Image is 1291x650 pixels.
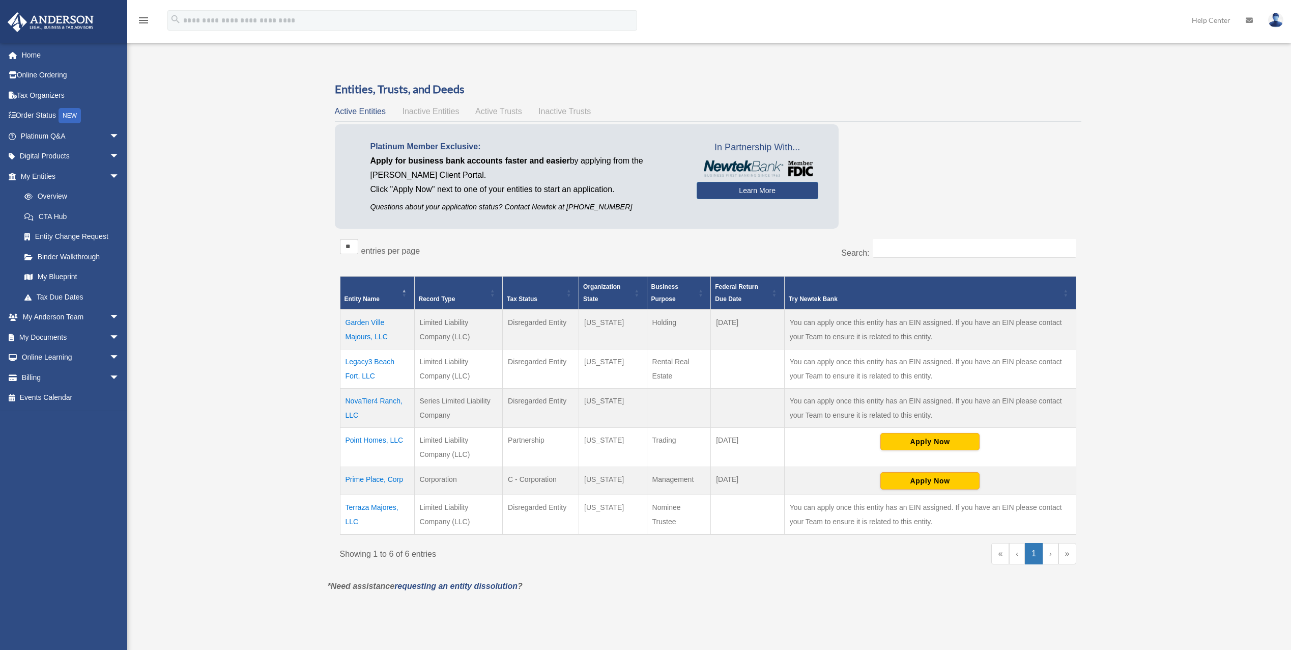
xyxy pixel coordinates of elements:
[14,186,125,207] a: Overview
[715,283,758,303] span: Federal Return Due Date
[7,146,135,167] a: Digital Productsarrow_drop_down
[647,495,711,535] td: Nominee Trustee
[340,277,414,310] th: Entity Name: Activate to invert sorting
[697,182,818,199] a: Learn More
[711,428,785,467] td: [DATE]
[109,367,130,388] span: arrow_drop_down
[579,389,647,428] td: [US_STATE]
[711,310,785,349] td: [DATE]
[7,45,135,65] a: Home
[507,295,537,303] span: Tax Status
[647,428,711,467] td: Trading
[370,154,681,182] p: by applying from the [PERSON_NAME] Client Portal.
[880,472,980,490] button: Apply Now
[579,467,647,495] td: [US_STATE]
[394,582,518,590] a: requesting an entity dissolution
[503,277,579,310] th: Tax Status: Activate to sort
[7,327,135,347] a: My Documentsarrow_drop_down
[784,389,1076,428] td: You can apply once this entity has an EIN assigned. If you have an EIN please contact your Team t...
[335,107,386,116] span: Active Entities
[991,543,1009,564] a: First
[784,349,1076,389] td: You can apply once this entity has an EIN assigned. If you have an EIN please contact your Team t...
[370,182,681,197] p: Click "Apply Now" next to one of your entities to start an application.
[503,495,579,535] td: Disregarded Entity
[503,310,579,349] td: Disregarded Entity
[784,495,1076,535] td: You can apply once this entity has an EIN assigned. If you have an EIN please contact your Team t...
[340,467,414,495] td: Prime Place, Corp
[789,293,1060,305] div: Try Newtek Bank
[414,495,503,535] td: Limited Liability Company (LLC)
[503,349,579,389] td: Disregarded Entity
[59,108,81,123] div: NEW
[14,206,130,227] a: CTA Hub
[647,310,711,349] td: Holding
[14,267,130,287] a: My Blueprint
[109,327,130,348] span: arrow_drop_down
[475,107,522,116] span: Active Trusts
[1025,543,1043,564] a: 1
[14,287,130,307] a: Tax Due Dates
[7,85,135,105] a: Tax Organizers
[7,105,135,126] a: Order StatusNEW
[7,388,135,408] a: Events Calendar
[7,166,130,186] a: My Entitiesarrow_drop_down
[340,428,414,467] td: Point Homes, LLC
[414,277,503,310] th: Record Type: Activate to sort
[579,428,647,467] td: [US_STATE]
[697,140,818,156] span: In Partnership With...
[361,247,420,255] label: entries per page
[414,389,503,428] td: Series Limited Liability Company
[7,65,135,86] a: Online Ordering
[170,14,181,25] i: search
[370,140,681,154] p: Platinum Member Exclusive:
[419,295,455,303] span: Record Type
[340,310,414,349] td: Garden Ville Majours, LLC
[647,349,711,389] td: Rental Real Estate
[402,107,459,116] span: Inactive Entities
[503,467,579,495] td: C - Corporation
[414,467,503,495] td: Corporation
[841,249,869,257] label: Search:
[5,12,97,32] img: Anderson Advisors Platinum Portal
[579,349,647,389] td: [US_STATE]
[647,277,711,310] th: Business Purpose: Activate to sort
[7,307,135,328] a: My Anderson Teamarrow_drop_down
[370,156,570,165] span: Apply for business bank accounts faster and easier
[340,495,414,535] td: Terraza Majores, LLC
[503,428,579,467] td: Partnership
[1268,13,1283,28] img: User Pic
[109,146,130,167] span: arrow_drop_down
[340,389,414,428] td: NovaTier4 Ranch, LLC
[1043,543,1058,564] a: Next
[1058,543,1076,564] a: Last
[579,277,647,310] th: Organization State: Activate to sort
[784,277,1076,310] th: Try Newtek Bank : Activate to sort
[328,582,523,590] em: *Need assistance ?
[651,283,678,303] span: Business Purpose
[7,126,135,146] a: Platinum Q&Aarrow_drop_down
[335,82,1081,97] h3: Entities, Trusts, and Deeds
[14,247,130,267] a: Binder Walkthrough
[7,367,135,388] a: Billingarrow_drop_down
[583,283,620,303] span: Organization State
[14,227,130,247] a: Entity Change Request
[340,543,701,561] div: Showing 1 to 6 of 6 entries
[137,14,150,26] i: menu
[109,307,130,328] span: arrow_drop_down
[579,495,647,535] td: [US_STATE]
[137,18,150,26] a: menu
[109,166,130,187] span: arrow_drop_down
[109,347,130,368] span: arrow_drop_down
[340,349,414,389] td: Legacy3 Beach Fort, LLC
[702,160,813,177] img: NewtekBankLogoSM.png
[647,467,711,495] td: Management
[711,467,785,495] td: [DATE]
[7,347,135,368] a: Online Learningarrow_drop_down
[880,433,980,450] button: Apply Now
[414,349,503,389] td: Limited Liability Company (LLC)
[538,107,591,116] span: Inactive Trusts
[370,201,681,213] p: Questions about your application status? Contact Newtek at [PHONE_NUMBER]
[345,295,380,303] span: Entity Name
[1009,543,1025,564] a: Previous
